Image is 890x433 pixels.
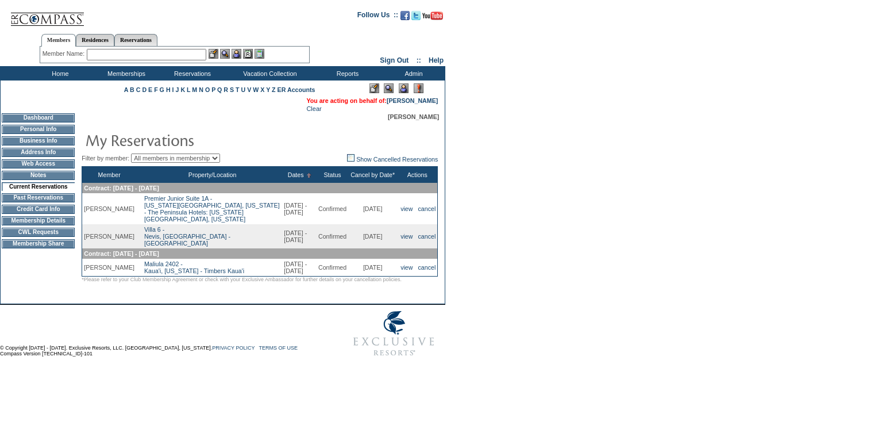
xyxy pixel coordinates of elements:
td: [DATE] - [DATE] [282,224,317,248]
td: Membership Details [2,216,75,225]
td: Past Reservations [2,193,75,202]
span: Contract: [DATE] - [DATE] [84,185,159,191]
a: Sign Out [380,56,409,64]
a: K [180,86,185,93]
a: X [260,86,264,93]
a: C [136,86,141,93]
a: L [187,86,190,93]
td: [DATE] - [DATE] [282,193,317,224]
a: cancel [418,233,436,240]
a: Follow us on Twitter [411,14,421,21]
img: View Mode [384,83,394,93]
a: I [172,86,174,93]
img: Compass Home [10,3,84,26]
a: F [154,86,158,93]
td: [PERSON_NAME] [82,224,136,248]
th: Actions [397,167,438,183]
td: Reports [313,66,379,81]
img: Follow us on Twitter [411,11,421,20]
img: Ascending [304,173,311,178]
a: B [130,86,134,93]
a: Members [41,34,76,47]
a: TERMS OF USE [259,345,298,351]
a: Subscribe to our YouTube Channel [422,14,443,21]
span: Contract: [DATE] - [DATE] [84,250,159,257]
a: view [400,264,413,271]
td: Vacation Collection [224,66,313,81]
a: G [160,86,164,93]
a: V [247,86,251,93]
span: *Please refer to your Club Membership Agreement or check with your Exclusive Ambassador for furth... [82,277,402,282]
td: Dashboard [2,113,75,122]
img: Edit Mode [369,83,379,93]
img: Impersonate [399,83,409,93]
img: Impersonate [232,49,241,59]
td: Web Access [2,159,75,168]
td: Confirmed [317,224,348,248]
a: U [241,86,246,93]
td: [PERSON_NAME] [82,193,136,224]
img: View [220,49,230,59]
img: b_edit.gif [209,49,218,59]
td: [DATE] - [DATE] [282,259,317,277]
a: Clear [306,105,321,112]
a: Help [429,56,444,64]
td: Membership Share [2,239,75,248]
a: S [230,86,234,93]
a: D [142,86,147,93]
td: Notes [2,171,75,180]
span: Filter by member: [82,155,129,162]
a: cancel [418,205,436,212]
a: P [211,86,215,93]
a: Show Cancelled Reservations [347,156,438,163]
a: Residences [76,34,114,46]
td: Follow Us :: [357,10,398,24]
a: Y [266,86,270,93]
img: Log Concern/Member Elevation [414,83,423,93]
a: Status [323,171,341,178]
a: cancel [418,264,436,271]
img: Exclusive Resorts [342,305,445,362]
td: Reservations [158,66,224,81]
img: pgTtlMyReservations.gif [85,128,315,151]
td: [DATE] [348,259,397,277]
img: Become our fan on Facebook [400,11,410,20]
a: view [400,233,413,240]
a: ER Accounts [278,86,315,93]
a: Cancel by Date* [350,171,395,178]
a: W [253,86,259,93]
td: Confirmed [317,259,348,277]
td: [DATE] [348,224,397,248]
a: Become our fan on Facebook [400,14,410,21]
td: [PERSON_NAME] [82,259,136,277]
td: Confirmed [317,193,348,224]
td: Address Info [2,148,75,157]
img: Reservations [243,49,253,59]
td: Business Info [2,136,75,145]
td: Current Reservations [2,182,75,191]
a: O [205,86,210,93]
div: Member Name: [43,49,87,59]
img: b_calculator.gif [255,49,264,59]
a: Dates [288,171,304,178]
a: Maliula 2402 -Kaua'i, [US_STATE] - Timbers Kaua'i [144,260,244,274]
td: [DATE] [348,193,397,224]
td: Memberships [92,66,158,81]
span: You are acting on behalf of: [306,97,438,104]
td: Admin [379,66,445,81]
a: Premier Junior Suite 1A -[US_STATE][GEOGRAPHIC_DATA], [US_STATE] - The Peninsula Hotels: [US_STAT... [144,195,280,223]
img: chk_off.JPG [347,154,355,162]
td: Home [26,66,92,81]
a: J [175,86,179,93]
td: Credit Card Info [2,205,75,214]
a: N [199,86,203,93]
a: PRIVACY POLICY [212,345,255,351]
a: [PERSON_NAME] [387,97,438,104]
a: A [124,86,128,93]
td: Personal Info [2,125,75,134]
a: Villa 6 -Nevis, [GEOGRAPHIC_DATA] - [GEOGRAPHIC_DATA] [144,226,230,247]
a: Q [217,86,222,93]
a: M [192,86,197,93]
a: R [224,86,228,93]
td: CWL Requests [2,228,75,237]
